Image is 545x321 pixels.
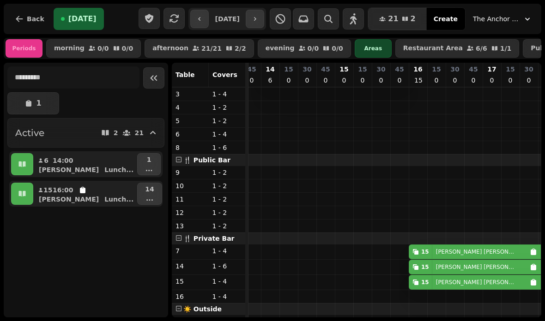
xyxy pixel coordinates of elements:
p: [PERSON_NAME] [PERSON_NAME] [436,279,517,286]
p: 14 [266,65,274,74]
p: 0 [525,76,533,85]
p: 30 [376,65,385,74]
span: The Anchor Inn [473,14,519,24]
p: 21 [135,130,144,136]
p: 45 [469,65,478,74]
p: 1 - 6 [212,143,242,152]
p: 6 / 6 [476,45,487,52]
p: 1 - 2 [212,181,242,190]
p: 15 [339,65,348,74]
span: 🍴 Public Bar [183,156,230,164]
p: 30 [450,65,459,74]
div: Periods [6,39,42,58]
p: 30 [524,65,533,74]
p: 0 / 0 [308,45,319,52]
p: 0 [340,76,348,85]
button: 14... [137,183,162,205]
p: 15 [414,76,422,85]
p: 0 [285,76,292,85]
p: 5 [176,116,205,125]
p: 16 [176,292,205,301]
p: 13 [176,221,205,231]
button: 1 [7,92,59,114]
p: 1 - 2 [212,208,242,217]
p: [PERSON_NAME] [PERSON_NAME] [436,248,517,256]
button: afternoon21/212/2 [145,39,254,58]
p: 1 - 4 [212,89,242,99]
button: Collapse sidebar [143,67,164,89]
p: ... [145,164,153,173]
p: 4 [176,103,205,112]
span: ☀️ Outside [183,305,222,313]
p: 9 [176,168,205,177]
p: 8 [176,143,205,152]
p: Lunch ... [104,195,133,204]
p: 0 / 0 [97,45,109,52]
p: 30 [303,65,311,74]
p: evening [266,45,295,52]
p: 0 [507,76,514,85]
button: morning0/00/0 [46,39,141,58]
p: 16 [413,65,422,74]
p: 14 [145,184,154,194]
p: 0 [359,76,366,85]
p: 1 - 4 [212,246,242,256]
p: 45 [395,65,404,74]
button: evening0/00/0 [258,39,351,58]
p: 14:00 [53,156,73,165]
span: 🍴 Private Bar [183,235,235,242]
p: 1 - 2 [212,221,242,231]
p: 15 [176,277,205,286]
p: 1 / 1 [500,45,512,52]
p: 1 - 4 [212,130,242,139]
p: Lunch ... [104,165,133,174]
p: 6 [266,76,274,85]
h2: Active [15,126,44,139]
p: 16:00 [53,185,73,195]
span: Table [176,71,195,78]
p: 21 / 21 [201,45,222,52]
p: 1 - 2 [212,116,242,125]
p: morning [54,45,85,52]
p: 0 [377,76,385,85]
p: 17 [487,65,496,74]
span: Create [434,16,458,22]
p: 3 [176,89,205,99]
p: 0 [433,76,440,85]
p: 1 - 2 [212,168,242,177]
p: 0 [303,76,311,85]
p: 12 [176,208,205,217]
p: 1 - 2 [212,195,242,204]
p: 1 [36,100,41,107]
span: [DATE] [68,15,97,23]
p: ... [145,194,154,203]
p: 15 [284,65,293,74]
p: 1 - 4 [212,292,242,301]
p: [PERSON_NAME] [PERSON_NAME] [436,263,517,271]
p: Restaurant Area [403,45,463,52]
p: afternoon [152,45,188,52]
p: 45 [321,65,330,74]
span: 2 [411,15,416,23]
p: 0 / 0 [332,45,343,52]
p: 15 [358,65,367,74]
p: 15 [43,185,49,195]
p: 0 [248,76,255,85]
span: Back [27,16,44,22]
p: 45 [247,65,256,74]
p: 0 / 0 [122,45,133,52]
div: Areas [355,39,392,58]
div: 15 [421,248,429,256]
button: 212 [368,8,426,30]
p: 2 / 2 [235,45,246,52]
button: Active221 [7,118,164,148]
button: 1516:00[PERSON_NAME]Lunch... [35,183,135,205]
button: The Anchor Inn [467,11,538,27]
p: 0 [451,76,459,85]
p: 1 [145,155,153,164]
span: 21 [388,15,398,23]
p: 6 [43,156,49,165]
button: 614:00[PERSON_NAME]Lunch... [35,153,135,175]
span: Covers [212,71,237,78]
p: 7 [176,246,205,256]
